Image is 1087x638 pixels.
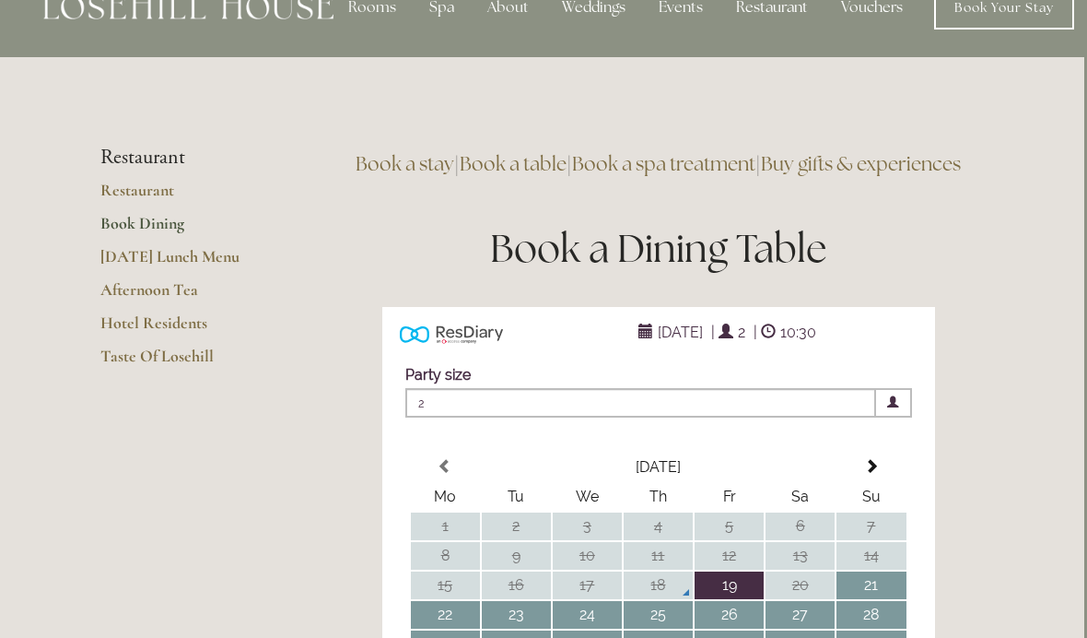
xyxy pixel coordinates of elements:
td: 22 [411,601,480,629]
td: 7 [836,513,906,540]
th: Su [836,483,906,511]
td: 18 [624,572,693,599]
td: 6 [766,513,835,540]
td: 9 [482,542,551,570]
th: Sa [766,483,835,511]
td: 15 [411,572,480,599]
span: 2 [733,319,750,346]
span: | [754,324,757,341]
a: Taste Of Losehill [100,346,276,379]
a: Afternoon Tea [100,279,276,313]
td: 19 [695,572,764,599]
span: [DATE] [653,319,707,346]
a: Book a table [460,151,567,176]
td: 28 [836,601,906,629]
li: Restaurant [100,146,276,170]
label: Party size [405,366,471,384]
a: Book a stay [356,151,454,176]
td: 20 [766,572,835,599]
a: Restaurant [100,180,276,213]
td: 24 [553,601,622,629]
span: 2 [405,388,876,418]
th: We [553,483,622,511]
td: 27 [766,601,835,629]
td: 5 [695,513,764,540]
th: Mo [411,483,480,511]
th: Fr [695,483,764,511]
th: Tu [482,483,551,511]
td: 10 [553,542,622,570]
span: Previous Month [438,459,452,474]
a: [DATE] Lunch Menu [100,246,276,279]
img: Powered by ResDiary [400,321,503,348]
h3: | | | [335,146,981,183]
td: 2 [482,513,551,540]
td: 3 [553,513,622,540]
td: 13 [766,542,835,570]
th: Th [624,483,693,511]
h1: Book a Dining Table [335,221,981,276]
span: 10:30 [776,319,821,346]
td: 23 [482,601,551,629]
th: Select Month [482,454,836,481]
td: 16 [482,572,551,599]
span: Next Month [864,459,879,474]
a: Buy gifts & experiences [761,151,961,176]
td: 12 [695,542,764,570]
td: 11 [624,542,693,570]
td: 25 [624,601,693,629]
span: | [711,324,715,341]
td: 1 [411,513,480,540]
a: Book a spa treatment [572,151,755,176]
td: 17 [553,572,622,599]
a: Book Dining [100,213,276,246]
a: Hotel Residents [100,313,276,346]
td: 26 [695,601,764,629]
td: 21 [836,572,906,599]
td: 14 [836,542,906,570]
td: 8 [411,542,480,570]
td: 4 [624,513,693,540]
